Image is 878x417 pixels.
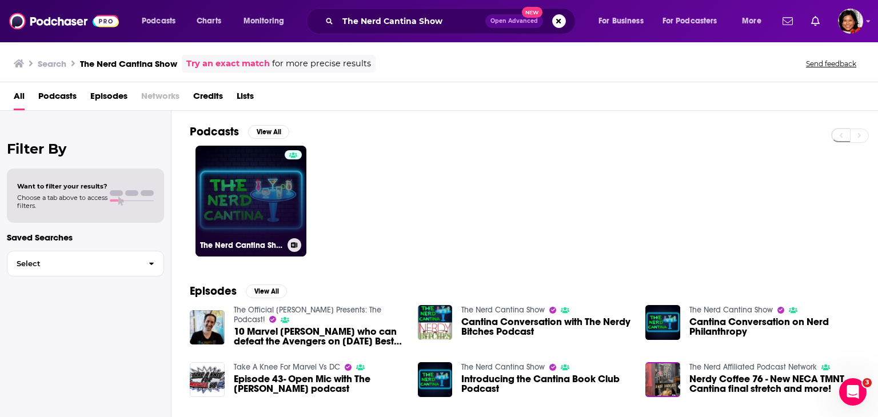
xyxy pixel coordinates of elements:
[522,7,542,18] span: New
[7,232,164,243] p: Saved Searches
[17,182,107,190] span: Want to filter your results?
[80,58,177,69] h3: The Nerd Cantina Show
[461,317,632,336] a: Cantina Conversation with The Nerdy Bitches Podcast
[778,11,797,31] a: Show notifications dropdown
[863,378,872,387] span: 3
[338,12,485,30] input: Search podcasts, credits, & more...
[234,327,404,346] span: 10 Marvel [PERSON_NAME] who can defeat the Avengers on [DATE] Best Of list with special guest [PE...
[689,317,860,336] a: Cantina Conversation on Nerd Philanthropy
[485,14,543,28] button: Open AdvancedNew
[234,374,404,394] a: Episode 43- Open Mic with The Nerd Cantina podcast
[246,284,287,298] button: View All
[190,125,239,139] h2: Podcasts
[234,327,404,346] a: 10 Marvel Villians who can defeat the Avengers on today's Best Of list with special guest Steve f...
[742,13,761,29] span: More
[461,374,632,394] a: Introducing the Cantina Book Club Podcast
[645,305,680,340] img: Cantina Conversation on Nerd Philanthropy
[90,87,127,110] a: Episodes
[234,362,340,372] a: Take A Knee For Marvel Vs DC
[9,10,119,32] img: Podchaser - Follow, Share and Rate Podcasts
[418,305,453,340] img: Cantina Conversation with The Nerdy Bitches Podcast
[663,13,717,29] span: For Podcasters
[237,87,254,110] a: Lists
[838,9,863,34] button: Show profile menu
[38,87,77,110] a: Podcasts
[461,362,545,372] a: The Nerd Cantina Show
[189,12,228,30] a: Charts
[244,13,284,29] span: Monitoring
[655,12,734,30] button: open menu
[590,12,658,30] button: open menu
[461,305,545,315] a: The Nerd Cantina Show
[190,284,237,298] h2: Episodes
[17,194,107,210] span: Choose a tab above to access filters.
[190,310,225,345] img: 10 Marvel Villians who can defeat the Avengers on today's Best Of list with special guest Steve f...
[134,12,190,30] button: open menu
[186,57,270,70] a: Try an exact match
[200,240,283,250] h3: The Nerd Cantina Show
[193,87,223,110] a: Credits
[838,9,863,34] span: Logged in as terelynbc
[317,8,586,34] div: Search podcasts, credits, & more...
[734,12,776,30] button: open menu
[689,374,860,394] a: Nerdy Coffee 76 - New NECA TMNT, Cantina final stretch and more!
[689,362,817,372] a: The Nerd Affiliated Podcast Network
[141,87,179,110] span: Networks
[839,378,867,406] iframe: Intercom live chat
[645,362,680,397] img: Nerdy Coffee 76 - New NECA TMNT, Cantina final stretch and more!
[234,305,381,324] a: The Official Rob Glasser Presents: The Podcast!
[236,12,299,30] button: open menu
[418,362,453,397] img: Introducing the Cantina Book Club Podcast
[272,57,371,70] span: for more precise results
[195,146,306,256] a: The Nerd Cantina Show
[803,59,860,69] button: Send feedback
[248,125,289,139] button: View All
[197,13,221,29] span: Charts
[234,374,404,394] span: Episode 43- Open Mic with The [PERSON_NAME] podcast
[807,11,824,31] a: Show notifications dropdown
[38,58,66,69] h3: Search
[14,87,25,110] a: All
[490,18,538,24] span: Open Advanced
[598,13,644,29] span: For Business
[142,13,175,29] span: Podcasts
[190,125,289,139] a: PodcastsView All
[7,141,164,157] h2: Filter By
[689,305,773,315] a: The Nerd Cantina Show
[190,362,225,397] img: Episode 43- Open Mic with The Nerd Cantina podcast
[838,9,863,34] img: User Profile
[7,251,164,276] button: Select
[7,260,139,267] span: Select
[190,284,287,298] a: EpisodesView All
